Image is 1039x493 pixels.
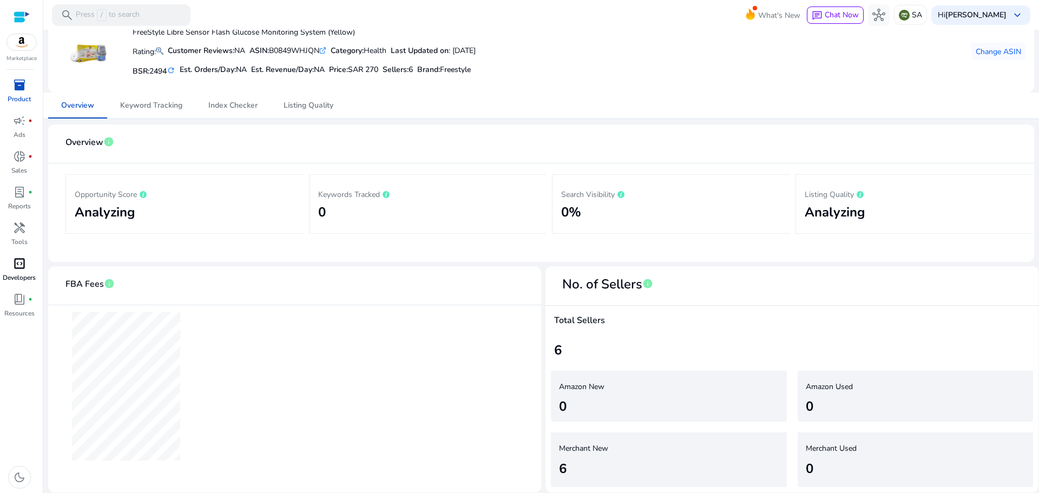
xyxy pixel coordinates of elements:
span: Overview [61,102,94,109]
span: No. of Sellers [554,275,642,294]
span: Overview [65,133,103,152]
span: hub [872,9,885,22]
span: book_4 [13,293,26,306]
div: 0 [806,459,813,478]
p: Developers [3,273,36,282]
p: Sales [11,166,27,175]
p: Rating: [133,44,163,57]
h5: Est. Orders/Day: [180,65,247,75]
div: 6 [559,459,567,478]
p: Ads [14,130,25,140]
h2: 0% [561,205,781,220]
span: chat [812,10,823,21]
span: fiber_manual_record [28,190,32,194]
span: NA [236,64,247,75]
p: Keywords Tracked [318,187,538,200]
div: B0849WHJQN [249,45,326,56]
h5: Est. Revenue/Day: [251,65,325,75]
span: SAR 270 [348,64,378,75]
b: Category: [331,45,364,56]
span: campaign [13,114,26,127]
p: Marketplace [6,55,37,63]
span: handyman [13,221,26,234]
h2: Analyzing [805,205,1025,220]
h4: Total Sellers [554,315,1030,326]
div: : [DATE] [391,45,476,56]
b: Customer Reviews: [168,45,234,56]
div: Health [331,45,386,56]
span: code_blocks [13,257,26,270]
p: Tools [11,237,28,247]
button: Change ASIN [971,43,1025,60]
b: ASIN: [249,45,269,56]
p: SA [912,5,922,24]
mat-icon: refresh [167,65,175,76]
p: Product [8,94,31,104]
span: keyboard_arrow_down [1011,9,1024,22]
p: Hi [938,11,1007,19]
h5: Amazon New [559,383,765,392]
div: NA [168,45,245,56]
span: Brand [417,64,438,75]
span: inventory_2 [13,78,26,91]
h5: Merchant Used [806,444,1012,453]
div: 0 [806,397,813,416]
p: Opportunity Score [75,187,295,200]
h5: Amazon Used [806,383,1012,392]
span: Freestyle [440,64,471,75]
span: fiber_manual_record [28,154,32,159]
span: / [97,9,107,21]
span: fiber_manual_record [28,119,32,123]
span: Keyword Tracking [120,102,182,109]
p: Resources [4,308,35,318]
b: [PERSON_NAME] [945,10,1007,20]
span: Change ASIN [976,46,1021,57]
span: info [642,278,653,289]
p: Press to search [76,9,140,21]
button: hub [868,4,890,26]
b: Last Updated on [391,45,449,56]
span: info [104,278,115,289]
img: amazon.svg [7,34,36,50]
h4: FreeStyle Libre Sensor Flash Glucose Monitoring System (Yellow) [133,28,476,37]
span: dark_mode [13,471,26,484]
span: Index Checker [208,102,258,109]
span: 6 [409,64,413,75]
h5: : [417,65,471,75]
span: donut_small [13,150,26,163]
h5: BSR: [133,64,175,76]
p: Reports [8,201,31,211]
h5: Merchant New [559,444,765,453]
span: fiber_manual_record [28,297,32,301]
p: Search Visibility [561,187,781,200]
button: chatChat Now [807,6,864,24]
img: sa.svg [899,10,910,21]
h5: Sellers: [383,65,413,75]
span: info [103,136,114,147]
span: Listing Quality [284,102,333,109]
h2: Analyzing [75,205,295,220]
span: What's New [758,6,800,25]
span: 2494 [149,66,167,76]
h2: 0 [318,205,538,220]
span: FBA Fees [65,275,104,294]
span: lab_profile [13,186,26,199]
p: Listing Quality [805,187,1025,200]
h5: Price: [329,65,378,75]
span: NA [314,64,325,75]
span: search [61,9,74,22]
span: Chat Now [825,10,859,20]
div: 6 [554,340,1030,360]
div: 0 [559,397,567,416]
img: 61i0US9EP2L.jpg [69,31,110,72]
